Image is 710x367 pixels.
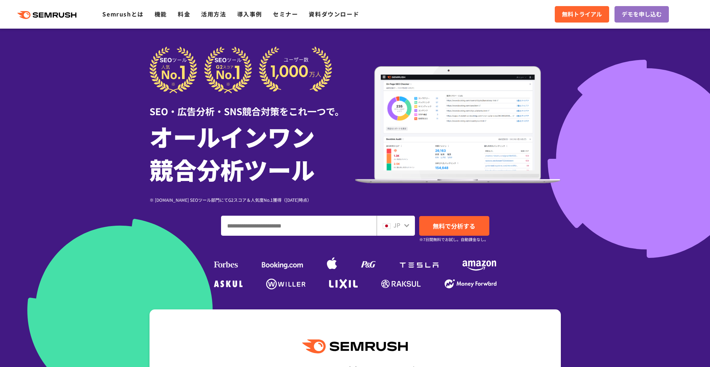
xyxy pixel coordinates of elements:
[393,221,400,229] span: JP
[221,216,376,235] input: ドメイン、キーワードまたはURLを入力してください
[555,6,609,23] a: 無料トライアル
[614,6,669,23] a: デモを申し込む
[419,236,488,243] small: ※7日間無料でお試し。自動課金なし。
[237,10,262,18] a: 導入事例
[102,10,143,18] a: Semrushとは
[150,120,355,186] h1: オールインワン 競合分析ツール
[155,10,167,18] a: 機能
[622,10,662,19] span: デモを申し込む
[302,339,407,353] img: Semrush
[201,10,226,18] a: 活用方法
[419,216,489,236] a: 無料で分析する
[150,196,355,203] div: ※ [DOMAIN_NAME] SEOツール部門にてG2スコア＆人気度No.1獲得（[DATE]時点）
[273,10,298,18] a: セミナー
[309,10,359,18] a: 資料ダウンロード
[150,93,355,118] div: SEO・広告分析・SNS競合対策をこれ一つで。
[562,10,602,19] span: 無料トライアル
[178,10,190,18] a: 料金
[433,221,475,230] span: 無料で分析する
